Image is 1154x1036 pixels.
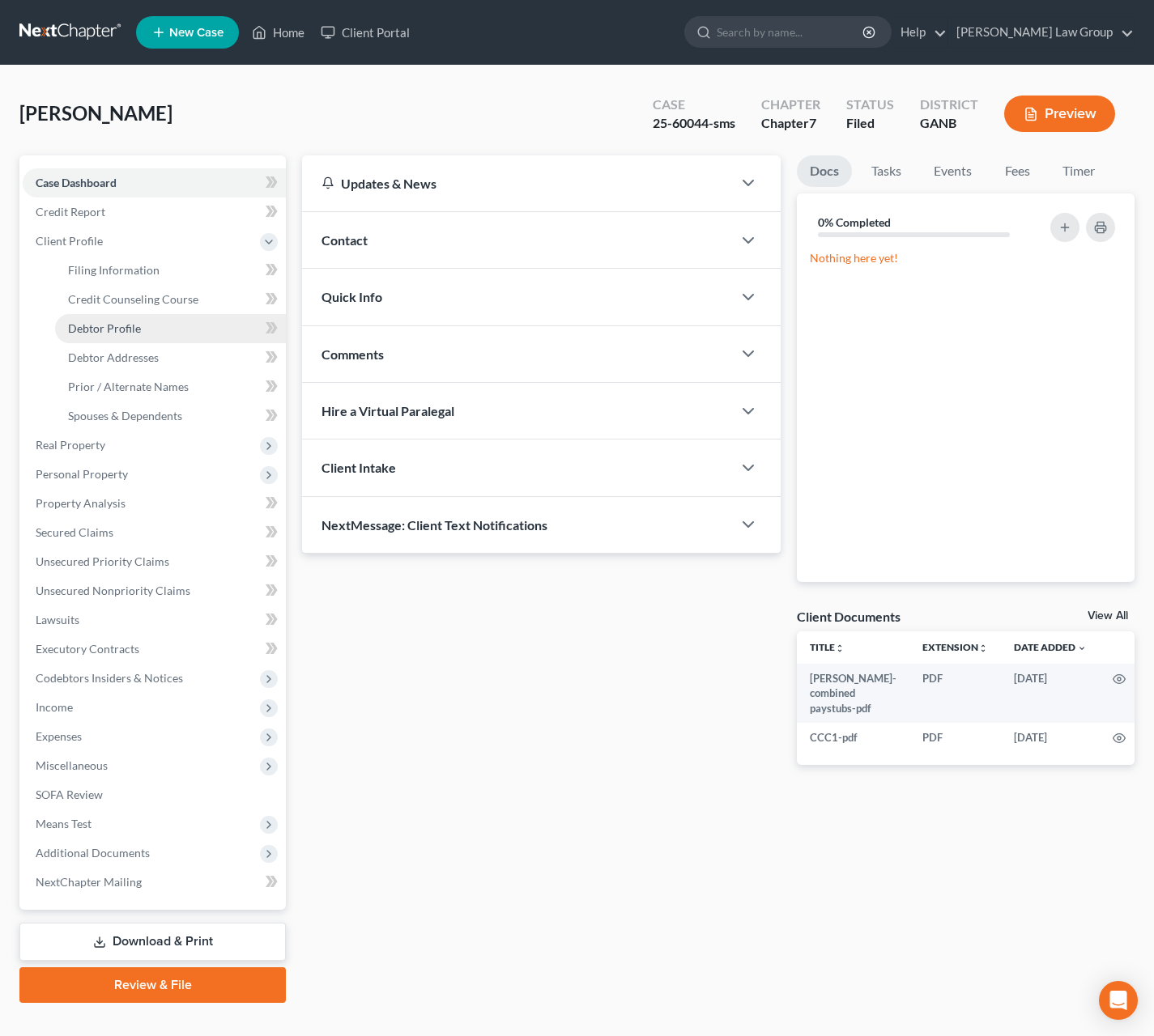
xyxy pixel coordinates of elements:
td: PDF [909,723,1001,752]
a: Docs [797,155,852,187]
span: Means Test [36,817,92,830]
i: unfold_more [835,643,845,653]
a: Prior / Alternate Names [55,372,286,401]
a: Client Portal [313,18,418,47]
span: Executory Contracts [36,642,139,656]
a: Spouses & Dependents [55,401,286,431]
input: Search by name... [717,17,865,47]
span: Hire a Virtual Paralegal [322,403,454,418]
span: Debtor Profile [68,321,141,335]
a: Tasks [858,155,914,187]
span: New Case [169,27,224,39]
span: Miscellaneous [36,758,108,772]
div: Open Intercom Messenger [1099,981,1138,1020]
a: Filing Information [55,256,286,285]
span: Real Property [36,438,105,452]
a: Help [892,18,947,47]
div: Client Documents [797,608,901,625]
span: Credit Report [36,205,105,219]
span: Debtor Addresses [68,350,159,364]
span: Expenses [36,729,82,743]
a: Extensionunfold_more [922,641,988,653]
div: Chapter [761,96,820,114]
a: Credit Report [23,197,286,227]
div: Status [846,96,894,114]
a: NextChapter Mailing [23,868,286,897]
button: Preview [1004,96,1115,132]
a: Debtor Addresses [55,343,286,372]
div: District [920,96,978,114]
a: Secured Claims [23,518,286,547]
a: SOFA Review [23,780,286,809]
span: Property Analysis [36,496,126,510]
td: [PERSON_NAME]- combined paystubs-pdf [797,664,909,723]
a: Unsecured Priority Claims [23,547,286,576]
a: Debtor Profile [55,314,286,343]
i: unfold_more [978,643,988,653]
span: Prior / Alternate Names [68,380,189,393]
a: Fees [991,155,1043,187]
a: View All [1088,610,1128,622]
a: Unsecured Nonpriority Claims [23,576,286,605]
span: Contact [322,232,368,248]
span: Credit Counseling Course [68,292,198,306]
a: Home [244,18,313,47]
td: PDF [909,664,1001,723]
span: Unsecured Nonpriority Claims [36,584,190,597]
span: Case Dashboard [36,176,117,189]
span: Lawsuits [36,613,79,626]
a: [PERSON_NAME] Law Group [948,18,1134,47]
div: Chapter [761,114,820,133]
td: [DATE] [1001,723,1100,752]
span: Client Intake [322,460,396,475]
span: Unsecured Priority Claims [36,554,169,568]
span: 7 [809,115,816,130]
div: GANB [920,114,978,133]
span: Codebtors Insiders & Notices [36,671,183,685]
span: Client Profile [36,234,103,248]
span: Income [36,700,73,714]
a: Review & File [19,967,286,1003]
strong: 0% Completed [818,215,891,229]
a: Property Analysis [23,489,286,518]
span: Additional Documents [36,846,150,860]
a: Download & Print [19,923,286,961]
td: [DATE] [1001,664,1100,723]
td: CCC1-pdf [797,723,909,752]
div: Case [653,96,735,114]
span: Spouses & Dependents [68,409,182,422]
span: SOFA Review [36,788,103,801]
a: Credit Counseling Course [55,285,286,314]
a: Timer [1050,155,1108,187]
span: Secured Claims [36,525,113,539]
a: Date Added expand_more [1014,641,1087,653]
div: Filed [846,114,894,133]
span: Personal Property [36,467,128,481]
p: Nothing here yet! [810,250,1122,266]
a: Events [921,155,985,187]
span: [PERSON_NAME] [19,101,172,125]
a: Lawsuits [23,605,286,635]
span: Quick Info [322,289,382,304]
div: 25-60044-sms [653,114,735,133]
a: Case Dashboard [23,168,286,197]
i: expand_more [1077,643,1087,653]
a: Titleunfold_more [810,641,845,653]
span: NextChapter Mailing [36,875,142,889]
span: Comments [322,346,384,362]
span: Filing Information [68,263,160,277]
span: NextMessage: Client Text Notifications [322,517,547,533]
div: Updates & News [322,175,713,192]
a: Executory Contracts [23,635,286,664]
